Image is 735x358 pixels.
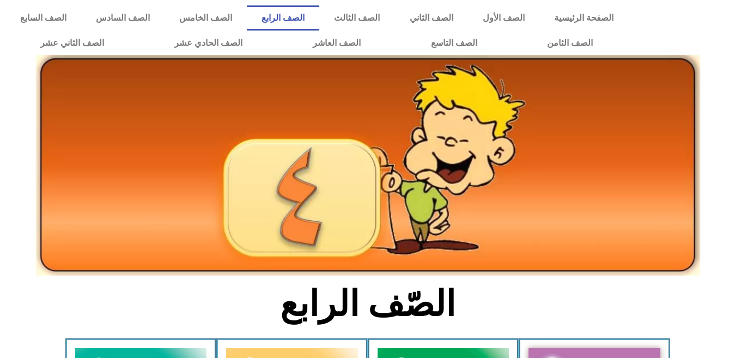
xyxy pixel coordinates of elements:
a: الصف الثاني عشر [5,31,139,56]
a: الصف الأول [468,5,539,31]
a: الصف السابع [5,5,81,31]
a: الصف الثاني [395,5,468,31]
a: الصف الثالث [319,5,394,31]
a: الصفحة الرئيسية [539,5,628,31]
a: الصف السادس [81,5,165,31]
a: الصف الثامن [512,31,628,56]
a: الصف التاسع [396,31,512,56]
a: الصف العاشر [278,31,396,56]
a: الصف الخامس [165,5,247,31]
a: الصف الرابع [247,5,319,31]
h2: الصّف الرابع [187,283,548,325]
a: الصف الحادي عشر [139,31,278,56]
